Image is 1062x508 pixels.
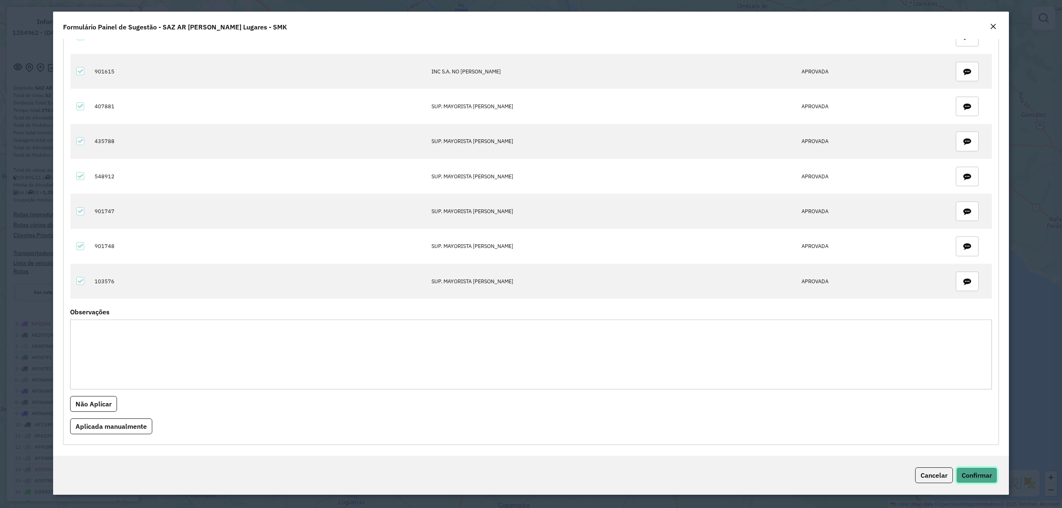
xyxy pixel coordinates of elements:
[63,22,287,32] h4: Formulário Painel de Sugestão - SAZ AR [PERSON_NAME] Lugares - SMK
[797,264,943,299] td: APROVADA
[797,54,943,89] td: APROVADA
[797,194,943,228] td: APROVADA
[90,54,427,89] td: 901615
[70,418,152,434] button: Aplicada manualmente
[90,124,427,159] td: 435788
[427,89,797,124] td: SUP. MAYORISTA [PERSON_NAME]
[90,194,427,228] td: 901747
[797,124,943,159] td: APROVADA
[90,229,427,264] td: 901748
[427,159,797,194] td: SUP. MAYORISTA [PERSON_NAME]
[921,471,948,479] span: Cancelar
[797,89,943,124] td: APROVADA
[70,396,117,412] button: Não Aplicar
[427,229,797,264] td: SUP. MAYORISTA [PERSON_NAME]
[427,264,797,299] td: SUP. MAYORISTA [PERSON_NAME]
[427,194,797,228] td: SUP. MAYORISTA [PERSON_NAME]
[915,467,953,483] button: Cancelar
[797,229,943,264] td: APROVADA
[90,159,427,194] td: 548912
[987,22,999,32] button: Close
[962,471,992,479] span: Confirmar
[90,89,427,124] td: 407881
[90,264,427,299] td: 103576
[797,159,943,194] td: APROVADA
[427,124,797,159] td: SUP. MAYORISTA [PERSON_NAME]
[990,23,996,30] em: Fechar
[427,54,797,89] td: INC S.A. NO [PERSON_NAME]
[70,307,110,317] label: Observações
[956,467,997,483] button: Confirmar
